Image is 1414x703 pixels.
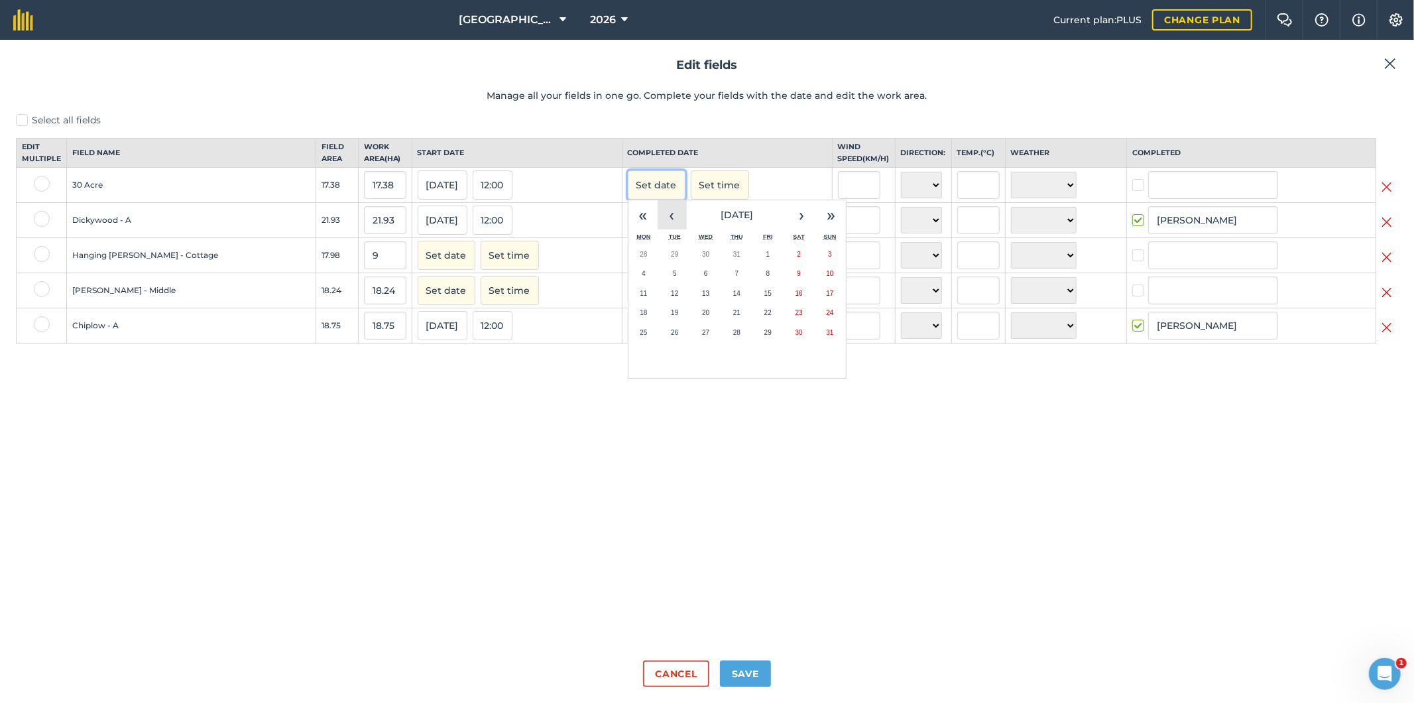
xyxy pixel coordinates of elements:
th: Start date [412,139,622,168]
label: Select all fields [16,113,1398,127]
img: fieldmargin Logo [13,9,33,31]
abbr: 24 August 2025 [826,309,833,316]
button: 26 August 2025 [659,323,690,343]
abbr: 3 August 2025 [828,251,832,258]
th: Direction: [895,139,951,168]
abbr: 10 August 2025 [826,270,833,277]
abbr: 31 August 2025 [826,329,833,336]
button: 6 August 2025 [690,264,721,284]
button: 11 August 2025 [628,284,660,304]
button: 15 August 2025 [752,284,784,304]
span: 2026 [590,12,616,28]
abbr: 25 August 2025 [640,329,647,336]
td: 21.93 [316,203,358,238]
abbr: 8 August 2025 [766,270,770,277]
button: 12:00 [473,311,512,340]
abbr: 30 July 2025 [702,251,709,258]
span: [GEOGRAPHIC_DATA] [459,12,555,28]
th: Field Area [316,139,358,168]
abbr: 21 August 2025 [733,309,740,316]
button: 28 August 2025 [721,323,752,343]
img: Two speech bubbles overlapping with the left bubble in the forefront [1277,13,1293,27]
button: Set time [691,170,749,200]
button: 10 August 2025 [815,264,846,284]
th: Work area ( Ha ) [358,139,412,168]
button: 18 August 2025 [628,303,660,323]
button: 30 July 2025 [690,245,721,265]
button: 29 August 2025 [752,323,784,343]
iframe: Intercom live chat [1369,658,1401,690]
img: A question mark icon [1314,13,1330,27]
button: Set date [628,170,685,200]
button: 28 July 2025 [628,245,660,265]
abbr: 27 August 2025 [702,329,709,336]
abbr: 5 August 2025 [673,270,677,277]
button: 9 August 2025 [784,264,815,284]
button: » [817,200,846,229]
button: 22 August 2025 [752,303,784,323]
img: svg+xml;base64,PHN2ZyB4bWxucz0iaHR0cDovL3d3dy53My5vcmcvMjAwMC9zdmciIHdpZHRoPSIyMiIgaGVpZ2h0PSIzMC... [1382,249,1392,265]
abbr: 28 August 2025 [733,329,740,336]
abbr: 4 August 2025 [642,270,646,277]
abbr: 22 August 2025 [764,309,772,316]
abbr: Tuesday [669,233,681,240]
button: Set date [418,276,475,305]
button: 1 August 2025 [752,245,784,265]
button: 13 August 2025 [690,284,721,304]
abbr: Sunday [824,233,837,240]
abbr: Wednesday [699,233,713,240]
td: Hanging [PERSON_NAME] - Cottage [67,238,316,273]
button: 19 August 2025 [659,303,690,323]
td: 17.98 [316,238,358,273]
abbr: 1 August 2025 [766,251,770,258]
abbr: 6 August 2025 [704,270,708,277]
button: 25 August 2025 [628,323,660,343]
abbr: 23 August 2025 [795,309,803,316]
p: Manage all your fields in one go. Complete your fields with the date and edit the work area. [16,88,1398,103]
abbr: Monday [636,233,650,240]
abbr: 11 August 2025 [640,290,647,297]
img: svg+xml;base64,PHN2ZyB4bWxucz0iaHR0cDovL3d3dy53My5vcmcvMjAwMC9zdmciIHdpZHRoPSIyMiIgaGVpZ2h0PSIzMC... [1382,320,1392,336]
button: › [788,200,817,229]
abbr: 14 August 2025 [733,290,740,297]
th: Weather [1005,139,1127,168]
th: Completed [1127,139,1376,168]
button: 20 August 2025 [690,303,721,323]
button: « [628,200,658,229]
span: Current plan : PLUS [1053,13,1142,27]
button: 4 August 2025 [628,264,660,284]
button: 8 August 2025 [752,264,784,284]
button: 5 August 2025 [659,264,690,284]
button: 24 August 2025 [815,303,846,323]
td: Chiplow - A [67,308,316,344]
abbr: 30 August 2025 [795,329,803,336]
button: 12 August 2025 [659,284,690,304]
th: Field name [67,139,316,168]
img: svg+xml;base64,PHN2ZyB4bWxucz0iaHR0cDovL3d3dy53My5vcmcvMjAwMC9zdmciIHdpZHRoPSIyMiIgaGVpZ2h0PSIzMC... [1382,214,1392,230]
button: ‹ [658,200,687,229]
td: 18.24 [316,273,358,308]
th: Temp. ( ° C ) [951,139,1005,168]
a: Change plan [1152,9,1252,31]
button: [DATE] [418,206,467,235]
abbr: 20 August 2025 [702,309,709,316]
button: Save [720,661,771,687]
abbr: 26 August 2025 [671,329,678,336]
abbr: Saturday [794,233,805,240]
button: [DATE] [687,200,788,229]
button: [DATE] [418,311,467,340]
abbr: 9 August 2025 [797,270,801,277]
abbr: 7 August 2025 [735,270,739,277]
abbr: 29 July 2025 [671,251,678,258]
button: 27 August 2025 [690,323,721,343]
button: 21 August 2025 [721,303,752,323]
abbr: Thursday [731,233,743,240]
button: Set time [481,241,539,270]
button: 30 August 2025 [784,323,815,343]
td: 17.38 [316,168,358,203]
button: 17 August 2025 [815,284,846,304]
button: 31 August 2025 [815,323,846,343]
button: 12:00 [473,170,512,200]
img: svg+xml;base64,PHN2ZyB4bWxucz0iaHR0cDovL3d3dy53My5vcmcvMjAwMC9zdmciIHdpZHRoPSIyMiIgaGVpZ2h0PSIzMC... [1384,56,1396,72]
button: Cancel [643,661,709,687]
